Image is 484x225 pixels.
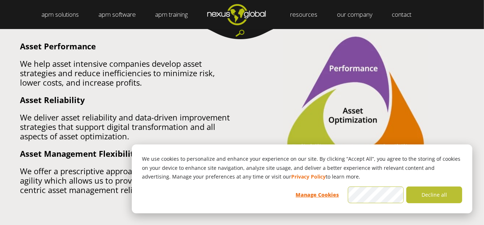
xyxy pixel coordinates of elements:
[289,187,345,203] button: Manage Cookies
[406,187,462,203] button: Decline all
[20,41,237,51] p: Asset Performance
[20,112,237,141] p: We deliver asset reliability and data-driven improvement strategies that support digital transfor...
[20,95,237,105] p: Asset Reliability
[20,149,237,158] p: Asset Management Flexibility
[20,166,237,195] p: We offer a prescriptive approach to asset management agility which allows us to provide actionabl...
[132,144,472,213] div: Cookie banner
[283,34,428,174] img: asset-optimization
[291,172,326,181] a: Privacy Policy
[142,155,462,181] p: We use cookies to personalize and enhance your experience on our site. By clicking “Accept All”, ...
[20,59,237,87] p: We help asset intensive companies develop asset strategies and reduce inefficiencies to minimize ...
[348,187,404,203] button: Accept all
